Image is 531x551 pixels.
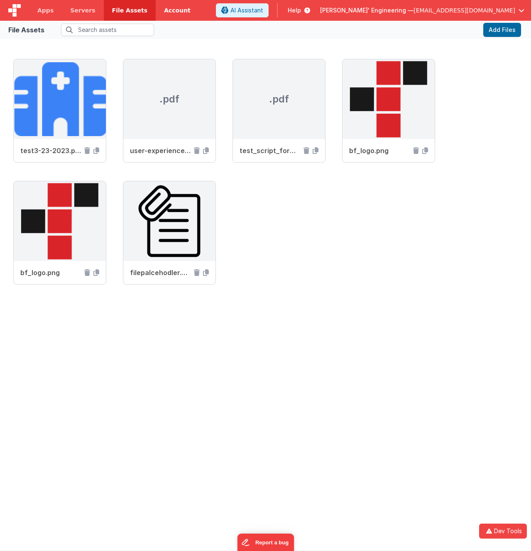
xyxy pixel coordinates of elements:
[216,3,269,17] button: AI Assistant
[70,6,95,15] span: Servers
[230,6,263,15] span: AI Assistant
[112,6,148,15] span: File Assets
[130,146,191,156] span: user-experience-checklist.pdf
[269,93,289,106] p: .pdf
[349,146,410,156] span: bf_logo.png
[61,24,154,36] input: Search assets
[159,93,179,106] p: .pdf
[479,524,527,539] button: Dev Tools
[237,534,294,551] iframe: Marker.io feedback button
[483,23,521,37] button: Add Files
[37,6,54,15] span: Apps
[130,268,191,278] span: filepalcehodler.png
[320,6,524,15] button: [PERSON_NAME]' Engineering — [EMAIL_ADDRESS][DOMAIN_NAME]
[20,146,81,156] span: test3-23-2023.png
[414,6,515,15] span: [EMAIL_ADDRESS][DOMAIN_NAME]
[240,146,300,156] span: test_script_formatting.pdf
[320,6,414,15] span: [PERSON_NAME]' Engineering —
[8,25,44,35] div: File Assets
[288,6,301,15] span: Help
[20,268,81,278] span: bf_logo.png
